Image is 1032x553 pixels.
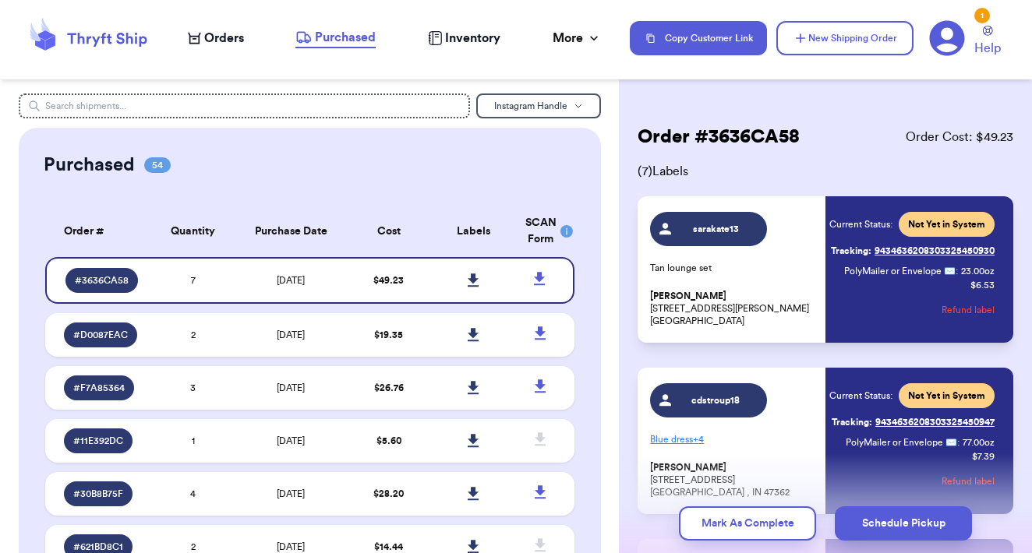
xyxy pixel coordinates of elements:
p: [STREET_ADDRESS] [GEOGRAPHIC_DATA] , IN 47362 [650,461,816,498]
span: 2 [191,330,196,340]
th: Quantity [151,206,236,257]
span: PolyMailer or Envelope ✉️ [846,438,957,447]
span: Instagram Handle [494,101,567,111]
h2: Purchased [44,153,135,178]
span: [DATE] [277,330,305,340]
button: Refund label [942,464,995,498]
p: Tan lounge set [650,262,816,274]
a: Help [974,26,1001,58]
p: $ 6.53 [970,279,995,291]
span: $ 14.44 [374,542,403,551]
input: Search shipments... [19,93,470,118]
span: Tracking: [831,245,871,257]
span: $ 19.35 [374,330,403,340]
span: [DATE] [277,276,305,285]
button: Refund label [942,293,995,327]
span: $ 5.60 [376,436,401,446]
span: 23.00 oz [961,265,995,277]
span: $ 28.20 [373,489,404,498]
span: [DATE] [277,383,305,393]
span: Inventory [445,29,500,48]
span: Not Yet in System [908,218,985,231]
span: Current Status: [829,218,892,231]
span: Tracking: [832,416,872,428]
th: Order # [45,206,151,257]
span: # 11E392DC [73,435,123,447]
span: # F7A85364 [73,382,125,394]
span: : [957,436,960,449]
span: [PERSON_NAME] [650,291,726,302]
span: [DATE] [277,489,305,498]
th: Purchase Date [235,206,347,257]
span: [DATE] [277,542,305,551]
button: Instagram Handle [476,93,601,118]
span: 4 [190,489,196,498]
span: Orders [204,29,244,48]
span: 54 [144,157,171,173]
button: Schedule Pickup [835,506,972,541]
p: $ 7.39 [972,450,995,463]
span: PolyMailer or Envelope ✉️ [844,266,956,276]
span: sarakate13 [679,223,753,235]
span: Help [974,39,1001,58]
th: Labels [431,206,516,257]
div: 1 [974,8,990,23]
span: Purchased [315,28,376,47]
h2: Order # 3636CA58 [638,125,800,150]
p: [STREET_ADDRESS][PERSON_NAME] [GEOGRAPHIC_DATA] [650,290,816,327]
span: [DATE] [277,436,305,446]
span: : [956,265,958,277]
span: 77.00 oz [963,436,995,449]
div: More [553,29,602,48]
th: Cost [347,206,432,257]
a: Orders [188,29,244,48]
span: Order Cost: $ 49.23 [906,128,1013,146]
button: Mark As Complete [679,506,816,541]
div: SCAN Form [525,215,556,248]
a: 1 [929,20,965,56]
span: 1 [192,436,195,446]
a: Inventory [428,29,500,48]
span: 3 [190,383,196,393]
span: ( 7 ) Labels [638,162,1013,181]
span: 7 [191,276,196,285]
span: $ 26.76 [374,383,404,393]
span: $ 49.23 [373,276,404,285]
span: + 4 [693,435,704,444]
span: # 621BD8C1 [73,541,123,553]
span: # 30B8B75F [73,488,123,500]
p: Blue dress [650,427,816,452]
span: [PERSON_NAME] [650,462,726,474]
a: Purchased [295,28,376,48]
span: 2 [191,542,196,551]
span: cdstroup18 [679,394,753,407]
span: # 3636CA58 [75,274,129,287]
span: # D0087EAC [73,329,128,341]
a: Tracking:9434636208303325450930 [831,238,995,263]
button: New Shipping Order [776,21,914,55]
span: Current Status: [829,389,892,402]
button: Copy Customer Link [630,21,767,55]
a: Tracking:9434636208303325450947 [832,410,995,435]
span: Not Yet in System [908,389,985,402]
